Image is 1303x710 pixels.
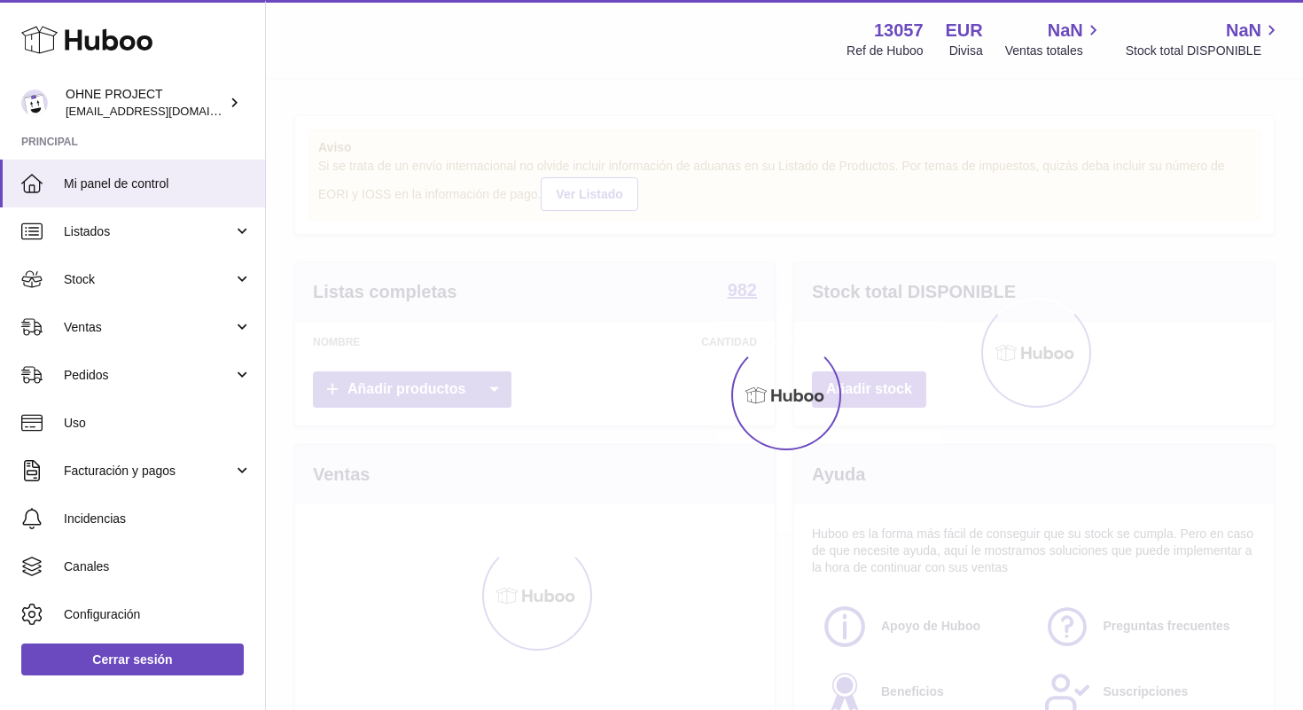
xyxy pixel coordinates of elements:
[64,319,233,336] span: Ventas
[946,19,983,43] strong: EUR
[64,606,252,623] span: Configuración
[64,415,252,432] span: Uso
[1126,19,1282,59] a: NaN Stock total DISPONIBLE
[66,104,261,118] span: [EMAIL_ADDRESS][DOMAIN_NAME]
[1005,43,1104,59] span: Ventas totales
[64,223,233,240] span: Listados
[64,463,233,480] span: Facturación y pagos
[66,86,225,120] div: OHNE PROJECT
[64,511,252,527] span: Incidencias
[64,367,233,384] span: Pedidos
[1048,19,1083,43] span: NaN
[1126,43,1282,59] span: Stock total DISPONIBLE
[21,90,48,116] img: support@ohneproject.com
[64,271,233,288] span: Stock
[21,644,244,675] a: Cerrar sesión
[1005,19,1104,59] a: NaN Ventas totales
[874,19,924,43] strong: 13057
[64,558,252,575] span: Canales
[847,43,923,59] div: Ref de Huboo
[64,176,252,192] span: Mi panel de control
[1226,19,1261,43] span: NaN
[949,43,983,59] div: Divisa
